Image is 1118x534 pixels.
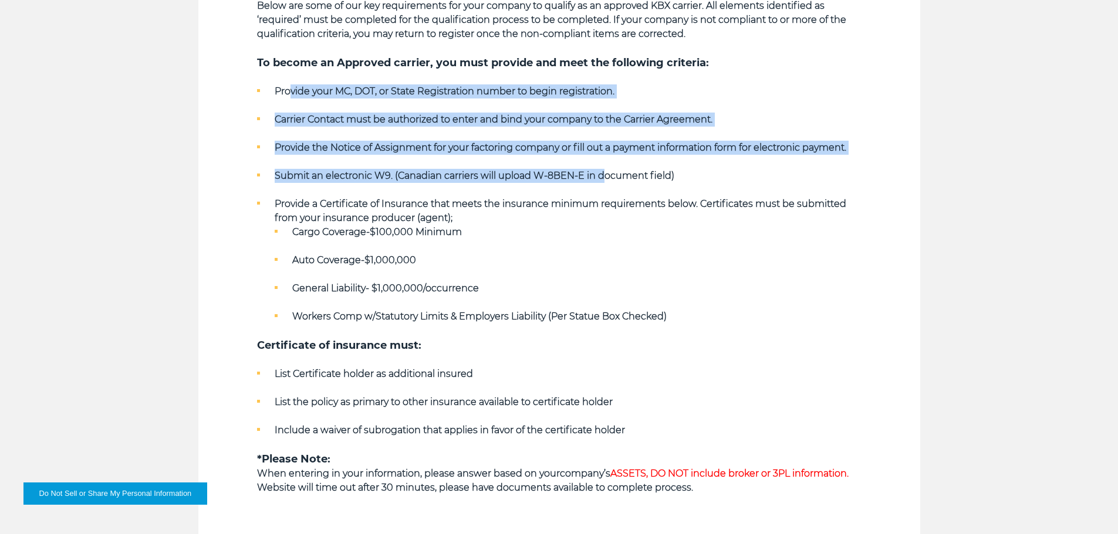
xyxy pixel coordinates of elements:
[257,55,862,70] h5: To become an Approved carrier, you must provide and meet the following criteria:
[275,142,846,153] strong: Provide the Notice of Assignment for your factoring company or fill out a payment information for...
[257,339,421,352] strong: Certificate of insurance must:
[275,198,846,223] strong: Provide a Certificate of Insurance that meets the insurance minimum requirements below. Certifica...
[292,226,462,237] strong: Cargo Coverage-$100,000 Minimum
[275,368,473,379] strong: List Certificate holder as additional insured
[275,170,674,181] strong: Submit an electronic W9. (Canadian carriers will upload W-8BEN-E in document field)
[292,254,416,266] strong: Auto Coverage-$1,000,000
[292,311,667,322] strong: Workers Comp w/Statutory Limits & Employers Liability (Per Statue Box Checked)
[610,468,849,479] span: ASSETS, DO NOT include broker or 3PL information.
[257,453,330,465] strong: *Please Note:
[292,283,479,294] strong: General Liability- $1,000,000/occurrence
[275,424,625,436] strong: Include a waiver of subrogation that applies in favor of the certificate holder
[275,86,614,97] strong: Provide your MC, DOT, or State Registration number to begin registration.
[23,482,207,505] button: Do Not Sell or Share My Personal Information
[275,396,613,407] strong: List the policy as primary to other insurance available to certificate holder
[275,114,712,125] strong: Carrier Contact must be authorized to enter and bind your company to the Carrier Agreement.
[257,468,560,479] strong: When entering in your information, please answer based on your
[560,468,849,479] strong: company’s
[257,482,693,493] strong: Website will time out after 30 minutes, please have documents available to complete process.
